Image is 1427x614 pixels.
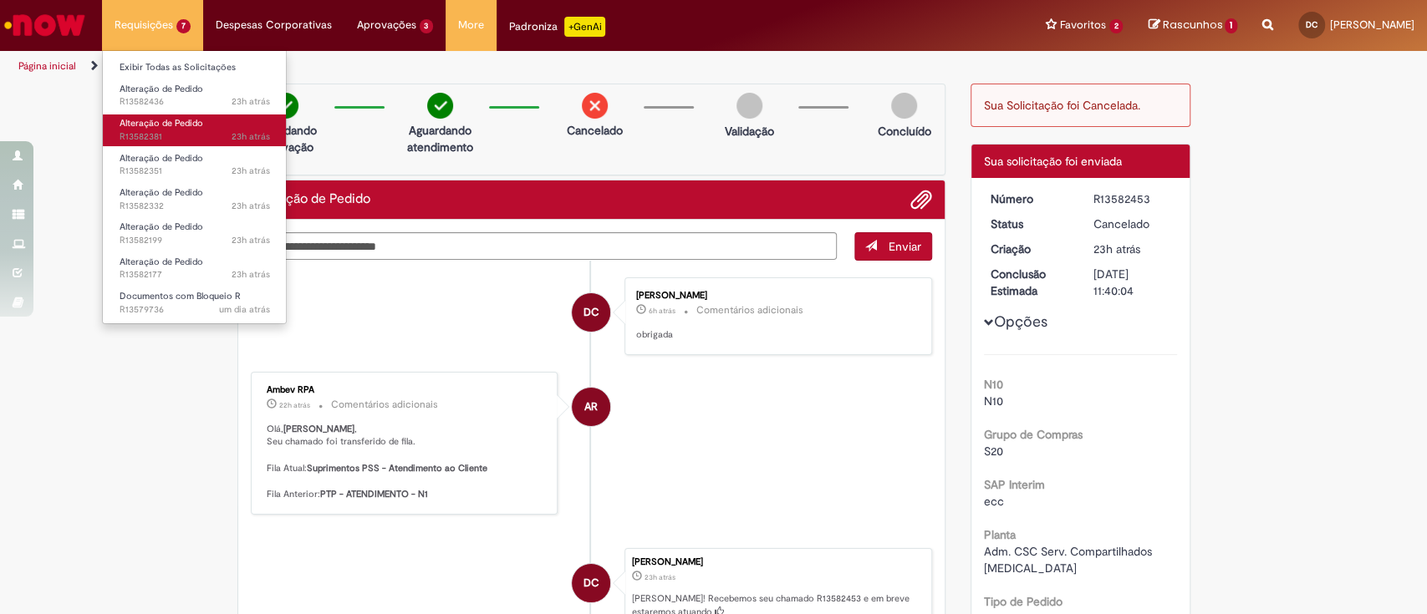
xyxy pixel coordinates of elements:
[572,293,610,332] div: Danielle Martins Caetano
[984,377,1003,392] b: N10
[564,17,605,37] p: +GenAi
[176,19,191,33] span: 7
[910,189,932,211] button: Adicionar anexos
[251,192,370,207] h2: Alteração de Pedido Histórico de tíquete
[1225,18,1237,33] span: 1
[645,572,675,582] span: 23h atrás
[978,190,1081,207] dt: Número
[120,130,270,144] span: R13582381
[120,303,270,317] span: R13579736
[636,328,915,342] p: obrigada
[984,477,1045,492] b: SAP Interim
[1148,18,1237,33] a: Rascunhos
[1060,17,1106,33] span: Favoritos
[1109,19,1124,33] span: 2
[232,95,270,108] span: 23h atrás
[120,290,241,302] span: Documentos com Bloqueio R
[649,306,675,316] span: 6h atrás
[400,122,481,155] p: Aguardando atendimento
[120,95,270,109] span: R13582436
[103,114,287,145] a: Aberto R13582381 : Alteração de Pedido
[320,488,428,500] b: PTP - ATENDIMENTO - N1
[232,200,270,212] span: 23h atrás
[584,563,599,603] span: DC
[509,17,605,37] div: Padroniza
[232,130,270,143] span: 23h atrás
[636,291,915,301] div: [PERSON_NAME]
[13,51,939,82] ul: Trilhas de página
[582,93,608,119] img: remove.png
[307,462,487,474] b: Suprimentos PSS - Atendimento ao Cliente
[572,564,610,602] div: Danielle Martins Caetano
[103,253,287,284] a: Aberto R13582177 : Alteração de Pedido
[120,256,203,268] span: Alteração de Pedido
[283,423,354,435] b: [PERSON_NAME]
[120,234,270,247] span: R13582199
[458,17,484,33] span: More
[120,165,270,178] span: R13582351
[120,200,270,213] span: R13582332
[120,152,203,165] span: Alteração de Pedido
[120,83,203,95] span: Alteração de Pedido
[567,122,623,139] p: Cancelado
[232,268,270,281] time: 30/09/2025 15:06:27
[232,165,270,177] span: 23h atrás
[736,93,762,119] img: img-circle-grey.png
[18,59,76,73] a: Página inicial
[103,80,287,111] a: Aberto R13582436 : Alteração de Pedido
[232,95,270,108] time: 30/09/2025 15:37:48
[232,165,270,177] time: 30/09/2025 15:29:34
[1093,266,1171,299] div: [DATE] 11:40:04
[115,17,173,33] span: Requisições
[984,494,1004,509] span: ecc
[1093,216,1171,232] div: Cancelado
[103,287,287,318] a: Aberto R13579736 : Documentos com Bloqueio R
[1093,190,1171,207] div: R13582453
[1162,17,1222,33] span: Rascunhos
[232,268,270,281] span: 23h atrás
[427,93,453,119] img: check-circle-green.png
[984,393,1003,408] span: N10
[984,427,1083,442] b: Grupo de Compras
[889,239,921,254] span: Enviar
[420,19,434,33] span: 3
[891,93,917,119] img: img-circle-grey.png
[1306,19,1317,30] span: DC
[1330,18,1414,32] span: [PERSON_NAME]
[267,385,545,395] div: Ambev RPA
[572,388,610,426] div: Ambev RPA
[632,557,923,567] div: [PERSON_NAME]
[103,218,287,249] a: Aberto R13582199 : Alteração de Pedido
[279,400,310,410] span: 22h atrás
[978,241,1081,257] dt: Criação
[877,123,930,140] p: Concluído
[267,423,545,501] p: Olá, , Seu chamado foi transferido de fila. Fila Atual: Fila Anterior:
[103,184,287,215] a: Aberto R13582332 : Alteração de Pedido
[120,268,270,282] span: R13582177
[103,150,287,180] a: Aberto R13582351 : Alteração de Pedido
[232,234,270,246] span: 23h atrás
[584,292,599,332] span: DC
[103,58,287,77] a: Exibir Todas as Solicitações
[216,17,332,33] span: Despesas Corporativas
[645,572,675,582] time: 30/09/2025 15:40:00
[219,303,270,316] time: 30/09/2025 08:34:36
[984,544,1155,576] span: Adm. CSC Serv. Compartilhados [MEDICAL_DATA]
[984,527,1016,542] b: Planta
[357,17,416,33] span: Aprovações
[232,130,270,143] time: 30/09/2025 15:32:07
[1093,241,1140,256] span: 23h atrás
[279,400,310,410] time: 30/09/2025 16:08:30
[584,387,598,427] span: AR
[984,444,1003,459] span: S20
[984,154,1122,169] span: Sua solicitação foi enviada
[725,123,774,140] p: Validação
[978,266,1081,299] dt: Conclusão Estimada
[978,216,1081,232] dt: Status
[120,117,203,129] span: Alteração de Pedido
[2,8,88,42] img: ServiceNow
[232,234,270,246] time: 30/09/2025 15:10:11
[102,50,287,324] ul: Requisições
[696,303,803,317] small: Comentários adicionais
[331,398,438,412] small: Comentários adicionais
